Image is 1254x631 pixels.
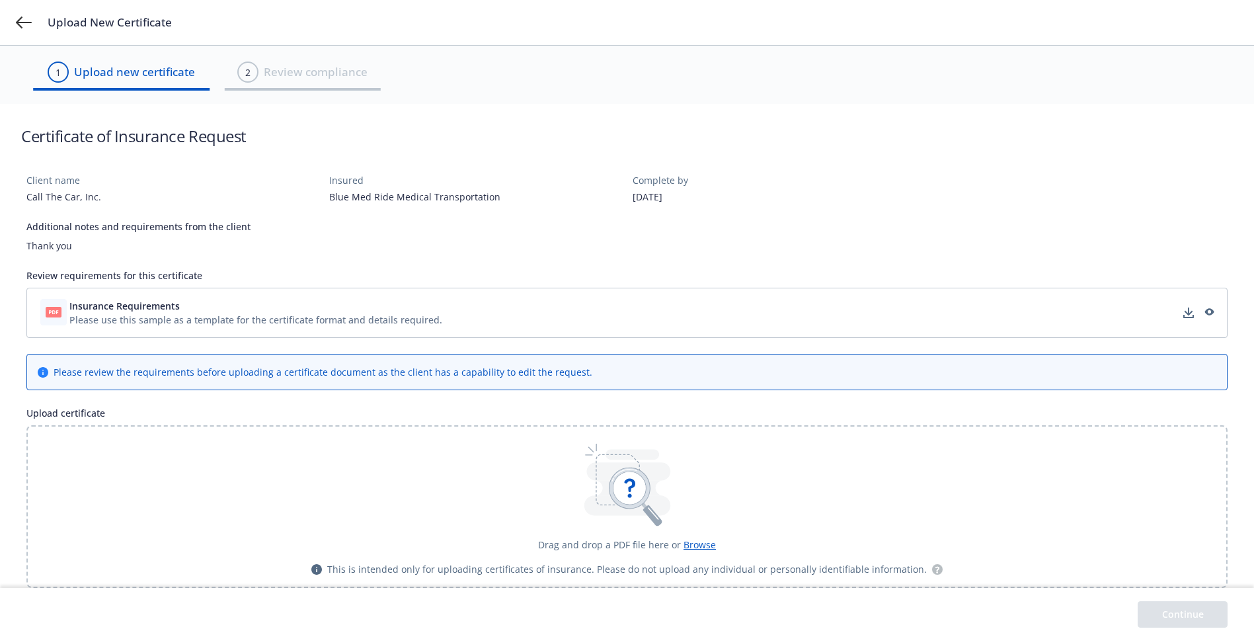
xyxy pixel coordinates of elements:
div: Blue Med Ride Medical Transportation [329,190,621,204]
div: Drag and drop a PDF file here or BrowseThis is intended only for uploading certificates of insura... [26,425,1228,588]
span: Upload New Certificate [48,15,172,30]
button: Insurance Requirements [69,299,442,313]
div: Client name [26,173,319,187]
div: Call The Car, Inc. [26,190,319,204]
div: Please review the requirements before uploading a certificate document as the client has a capabi... [54,365,592,379]
span: This is intended only for uploading certificates of insurance. Please do not upload any individua... [327,562,927,576]
span: Insurance Requirements [69,299,180,313]
span: Review compliance [264,63,368,81]
div: 2 [245,65,251,79]
div: Please use this sample as a template for the certificate format and details required. [69,313,442,327]
div: Review requirements for this certificate [26,269,1228,282]
div: Insurance RequirementsPlease use this sample as a template for the certificate format and details... [26,288,1228,338]
div: [DATE] [633,190,925,204]
a: download [1181,305,1196,321]
div: Insured [329,173,621,187]
h1: Certificate of Insurance Request [21,125,247,147]
div: Upload certificate [26,406,1228,420]
span: Browse [684,538,716,551]
div: Thank you [26,239,1228,253]
a: preview [1200,305,1216,321]
div: 1 [56,65,61,79]
div: Drag and drop a PDF file here or [538,538,716,552]
span: Upload new certificate [74,63,195,81]
div: Additional notes and requirements from the client [26,220,1228,233]
div: Complete by [633,173,925,187]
